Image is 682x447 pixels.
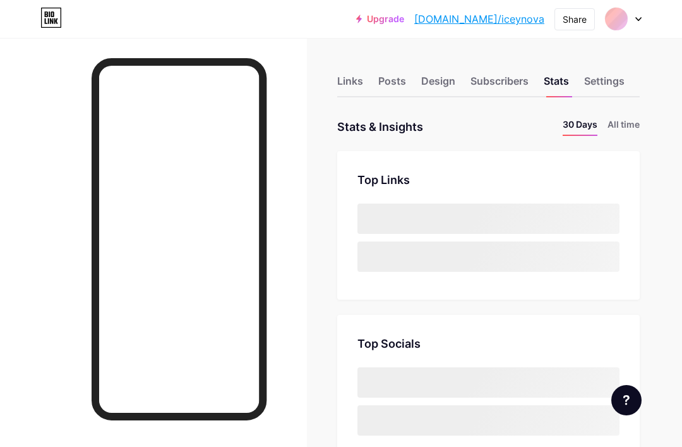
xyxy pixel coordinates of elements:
[607,118,640,136] li: All time
[544,73,569,96] div: Stats
[357,335,619,352] div: Top Socials
[414,11,544,27] a: [DOMAIN_NAME]/iceynova
[378,73,406,96] div: Posts
[357,171,619,188] div: Top Links
[421,73,455,96] div: Design
[584,73,625,96] div: Settings
[356,14,404,24] a: Upgrade
[337,118,423,136] div: Stats & Insights
[563,118,597,136] li: 30 Days
[563,13,587,26] div: Share
[470,73,529,96] div: Subscribers
[337,73,363,96] div: Links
